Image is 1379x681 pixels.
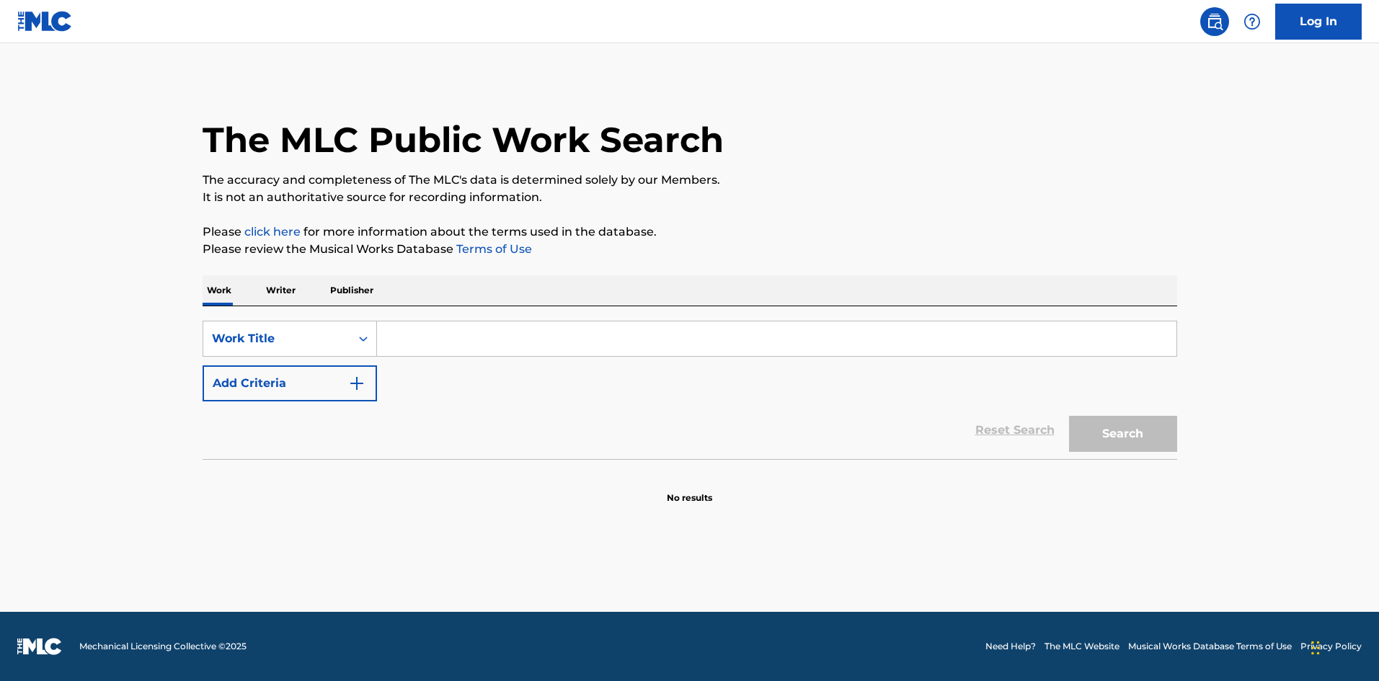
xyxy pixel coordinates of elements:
h1: The MLC Public Work Search [203,118,724,161]
div: Work Title [212,330,342,347]
p: No results [667,474,712,504]
img: logo [17,638,62,655]
a: Log In [1275,4,1362,40]
p: Publisher [326,275,378,306]
img: 9d2ae6d4665cec9f34b9.svg [348,375,365,392]
p: The accuracy and completeness of The MLC's data is determined solely by our Members. [203,172,1177,189]
a: Terms of Use [453,242,532,256]
a: Public Search [1200,7,1229,36]
a: Musical Works Database Terms of Use [1128,640,1292,653]
a: The MLC Website [1045,640,1119,653]
img: MLC Logo [17,11,73,32]
img: help [1243,13,1261,30]
p: Work [203,275,236,306]
p: It is not an authoritative source for recording information. [203,189,1177,206]
div: Help [1238,7,1267,36]
span: Mechanical Licensing Collective © 2025 [79,640,247,653]
p: Please for more information about the terms used in the database. [203,223,1177,241]
p: Please review the Musical Works Database [203,241,1177,258]
a: Privacy Policy [1300,640,1362,653]
div: Drag [1311,626,1320,669]
img: search [1206,13,1223,30]
a: Need Help? [985,640,1036,653]
button: Add Criteria [203,365,377,401]
a: click here [244,225,301,239]
p: Writer [262,275,300,306]
iframe: Chat Widget [1307,612,1379,681]
form: Search Form [203,321,1177,459]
